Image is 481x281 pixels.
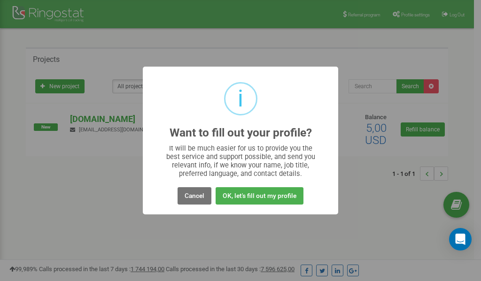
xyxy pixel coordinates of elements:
[238,84,243,114] div: i
[170,127,312,139] h2: Want to fill out your profile?
[216,187,303,205] button: OK, let's fill out my profile
[178,187,211,205] button: Cancel
[162,144,320,178] div: It will be much easier for us to provide you the best service and support possible, and send you ...
[449,228,472,251] div: Open Intercom Messenger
